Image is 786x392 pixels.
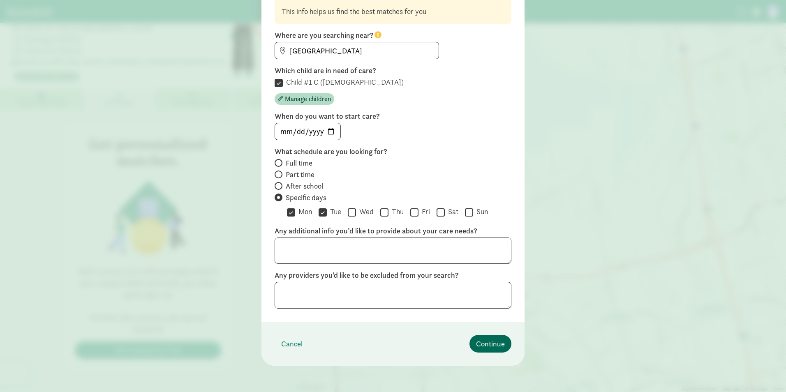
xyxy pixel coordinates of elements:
[275,30,511,40] label: Where are you searching near?
[275,66,511,76] label: Which child are in need of care?
[418,207,430,217] label: Fri
[275,270,511,280] label: Any providers you'd like to be excluded from your search?
[356,207,374,217] label: Wed
[286,158,312,168] span: Full time
[285,94,331,104] span: Manage children
[286,181,323,191] span: After school
[275,226,511,236] label: Any additional info you’d like to provide about your care needs?
[275,42,439,59] input: Find address
[281,338,303,349] span: Cancel
[275,93,334,105] button: Manage children
[286,193,326,203] span: Specific days
[282,6,504,17] div: This info helps us find the best matches for you
[445,207,458,217] label: Sat
[327,207,341,217] label: Tue
[469,335,511,353] button: Continue
[476,338,505,349] span: Continue
[275,147,511,157] label: What schedule are you looking for?
[275,335,309,353] button: Cancel
[275,111,511,121] label: When do you want to start care?
[286,170,314,180] span: Part time
[388,207,404,217] label: Thu
[283,77,404,87] label: Child #1 C ([DEMOGRAPHIC_DATA])
[473,207,488,217] label: Sun
[295,207,312,217] label: Mon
